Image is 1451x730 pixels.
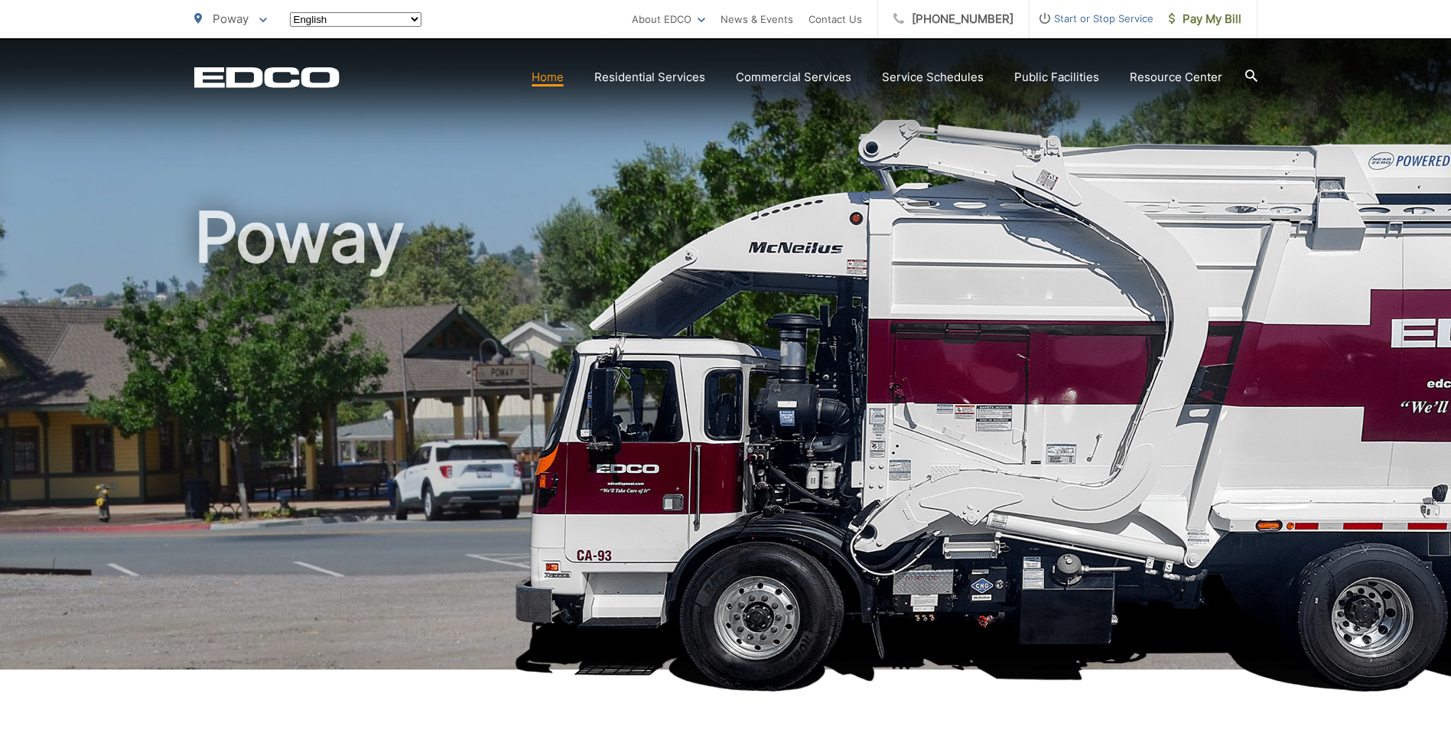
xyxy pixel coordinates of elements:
select: Select a language [290,12,421,27]
a: Resource Center [1130,68,1222,86]
a: About EDCO [632,10,705,28]
h1: Poway [194,199,1257,683]
a: Contact Us [808,10,862,28]
a: News & Events [721,10,793,28]
a: Commercial Services [736,68,851,86]
span: Poway [213,11,249,26]
a: Home [532,68,564,86]
a: Public Facilities [1014,68,1099,86]
a: Service Schedules [882,68,984,86]
a: Residential Services [594,68,705,86]
span: Pay My Bill [1169,10,1241,28]
a: EDCD logo. Return to the homepage. [194,67,340,88]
